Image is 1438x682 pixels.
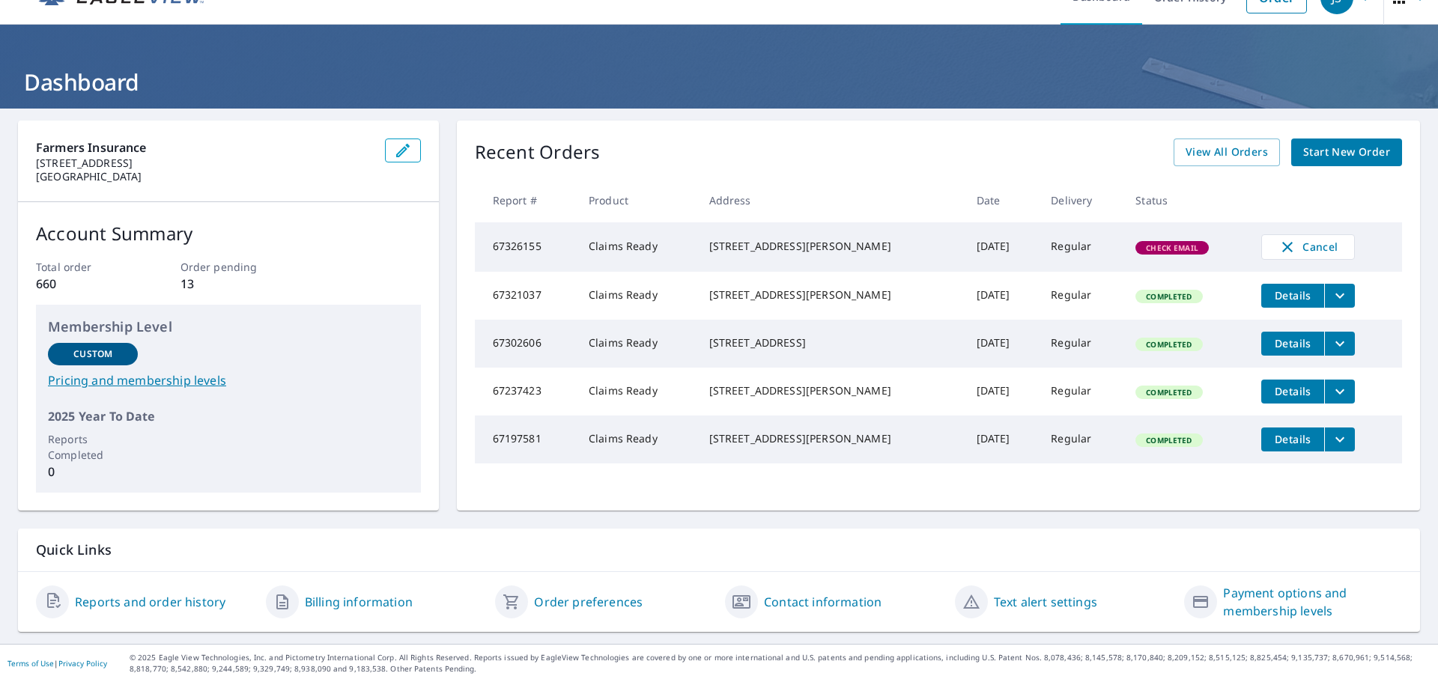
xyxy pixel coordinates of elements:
[1324,380,1355,404] button: filesDropdownBtn-67237423
[36,275,132,293] p: 660
[1039,272,1123,320] td: Regular
[709,335,953,350] div: [STREET_ADDRESS]
[994,593,1097,611] a: Text alert settings
[1261,427,1324,451] button: detailsBtn-67197581
[1137,387,1201,398] span: Completed
[534,593,643,611] a: Order preferences
[577,415,697,463] td: Claims Ready
[1270,384,1315,398] span: Details
[709,287,953,302] div: [STREET_ADDRESS][PERSON_NAME]
[697,178,965,222] th: Address
[7,658,54,669] a: Terms of Use
[1291,138,1402,166] a: Start New Order
[48,371,409,389] a: Pricing and membership levels
[1270,288,1315,302] span: Details
[36,220,421,247] p: Account Summary
[1039,222,1123,272] td: Regular
[577,222,697,272] td: Claims Ready
[965,222,1040,272] td: [DATE]
[48,317,409,337] p: Membership Level
[1039,368,1123,415] td: Regular
[36,170,373,183] p: [GEOGRAPHIC_DATA]
[48,407,409,425] p: 2025 Year To Date
[36,156,373,170] p: [STREET_ADDRESS]
[1174,138,1280,166] a: View All Orders
[965,272,1040,320] td: [DATE]
[1324,427,1355,451] button: filesDropdownBtn-67197581
[1261,234,1355,260] button: Cancel
[1039,178,1123,222] th: Delivery
[1137,339,1201,350] span: Completed
[1186,143,1268,162] span: View All Orders
[1039,415,1123,463] td: Regular
[1261,380,1324,404] button: detailsBtn-67237423
[709,383,953,398] div: [STREET_ADDRESS][PERSON_NAME]
[577,178,697,222] th: Product
[1137,435,1201,445] span: Completed
[130,652,1431,675] p: © 2025 Eagle View Technologies, Inc. and Pictometry International Corp. All Rights Reserved. Repo...
[1137,243,1207,253] span: Check Email
[58,658,107,669] a: Privacy Policy
[709,431,953,446] div: [STREET_ADDRESS][PERSON_NAME]
[577,368,697,415] td: Claims Ready
[475,368,577,415] td: 67237423
[577,272,697,320] td: Claims Ready
[965,320,1040,368] td: [DATE]
[180,259,276,275] p: Order pending
[1324,284,1355,308] button: filesDropdownBtn-67321037
[1039,320,1123,368] td: Regular
[475,138,601,166] p: Recent Orders
[180,275,276,293] p: 13
[1324,332,1355,356] button: filesDropdownBtn-67302606
[36,541,1402,559] p: Quick Links
[475,222,577,272] td: 67326155
[1270,432,1315,446] span: Details
[75,593,225,611] a: Reports and order history
[36,259,132,275] p: Total order
[475,272,577,320] td: 67321037
[475,320,577,368] td: 67302606
[764,593,882,611] a: Contact information
[1123,178,1249,222] th: Status
[305,593,413,611] a: Billing information
[1270,336,1315,350] span: Details
[475,178,577,222] th: Report #
[577,320,697,368] td: Claims Ready
[48,463,138,481] p: 0
[1277,238,1339,256] span: Cancel
[36,138,373,156] p: Farmers Insurance
[48,431,138,463] p: Reports Completed
[18,67,1420,97] h1: Dashboard
[475,415,577,463] td: 67197581
[1261,284,1324,308] button: detailsBtn-67321037
[709,239,953,254] div: [STREET_ADDRESS][PERSON_NAME]
[73,347,112,361] p: Custom
[965,415,1040,463] td: [DATE]
[1303,143,1390,162] span: Start New Order
[7,659,107,668] p: |
[965,178,1040,222] th: Date
[965,368,1040,415] td: [DATE]
[1137,291,1201,302] span: Completed
[1261,332,1324,356] button: detailsBtn-67302606
[1223,584,1402,620] a: Payment options and membership levels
